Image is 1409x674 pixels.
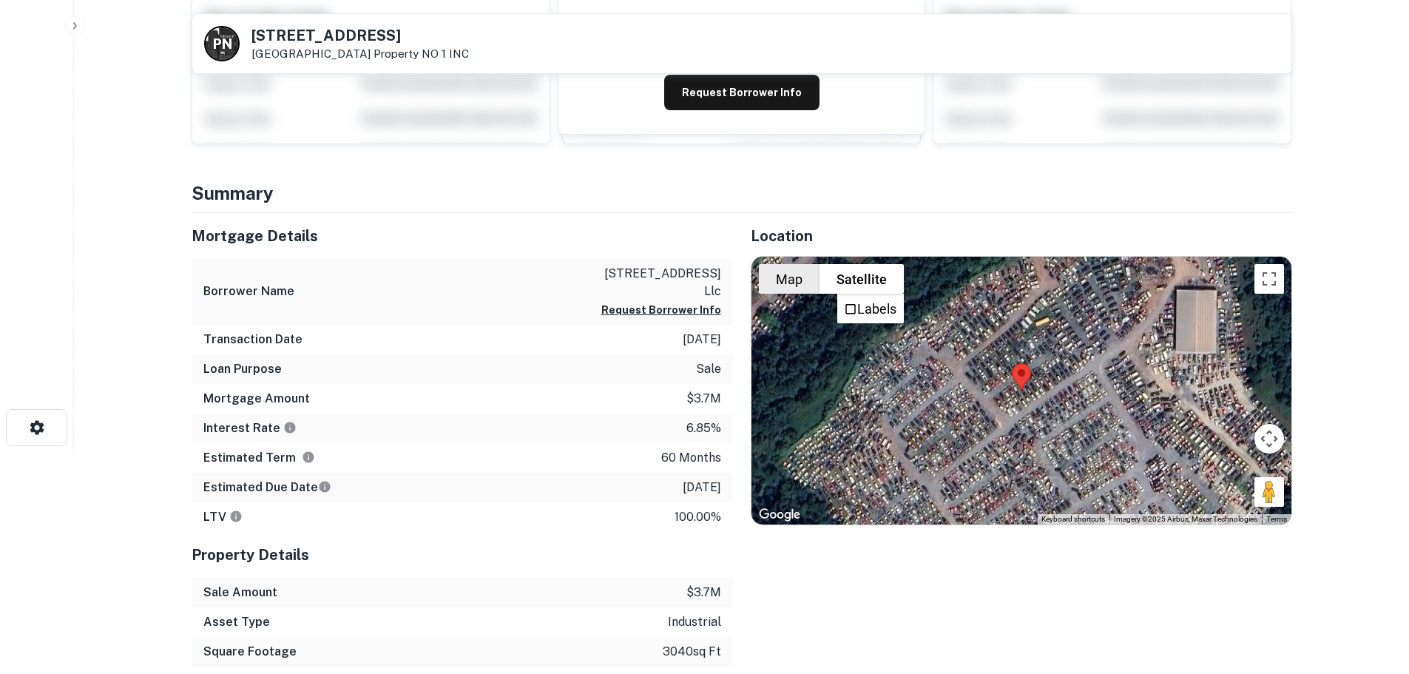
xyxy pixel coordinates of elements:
[1041,514,1105,525] button: Keyboard shortcuts
[820,264,904,294] button: Show satellite imagery
[192,180,1292,206] h4: Summary
[374,47,469,60] a: Property NO 1 INC
[203,613,270,631] h6: Asset Type
[318,480,331,493] svg: Estimate is based on a standard schedule for this type of loan.
[1254,264,1284,294] button: Toggle fullscreen view
[755,505,804,525] img: Google
[203,360,282,378] h6: Loan Purpose
[283,421,297,434] svg: The interest rates displayed on the website are for informational purposes only and may be report...
[1254,424,1284,454] button: Map camera controls
[661,449,721,467] p: 60 months
[759,264,820,294] button: Show street map
[601,301,721,319] button: Request Borrower Info
[686,419,721,437] p: 6.85%
[1114,515,1257,523] span: Imagery ©2025 Airbus, Maxar Technologies
[1266,515,1287,523] a: Terms (opens in new tab)
[751,225,1292,247] h5: Location
[857,301,896,317] label: Labels
[837,294,904,323] ul: Show satellite imagery
[696,360,721,378] p: sale
[203,508,243,526] h6: LTV
[839,295,902,322] li: Labels
[203,479,331,496] h6: Estimated Due Date
[686,584,721,601] p: $3.7m
[203,331,303,348] h6: Transaction Date
[588,265,721,300] p: [STREET_ADDRESS] llc
[1335,556,1409,627] iframe: Chat Widget
[663,643,721,661] p: 3040 sq ft
[664,75,820,110] button: Request Borrower Info
[686,390,721,408] p: $3.7m
[203,449,315,467] h6: Estimated Term
[203,419,297,437] h6: Interest Rate
[675,508,721,526] p: 100.00%
[302,451,315,464] svg: Term is based on a standard schedule for this type of loan.
[1254,477,1284,507] button: Drag Pegman onto the map to open Street View
[755,505,804,525] a: Open this area in Google Maps (opens a new window)
[251,28,469,43] h5: [STREET_ADDRESS]
[192,225,733,247] h5: Mortgage Details
[203,643,297,661] h6: Square Footage
[229,510,243,523] svg: LTVs displayed on the website are for informational purposes only and may be reported incorrectly...
[251,47,469,61] p: [GEOGRAPHIC_DATA]
[203,283,294,300] h6: Borrower Name
[683,331,721,348] p: [DATE]
[213,34,231,54] p: P N
[192,544,733,566] h5: Property Details
[203,584,277,601] h6: Sale Amount
[203,390,310,408] h6: Mortgage Amount
[668,613,721,631] p: industrial
[683,479,721,496] p: [DATE]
